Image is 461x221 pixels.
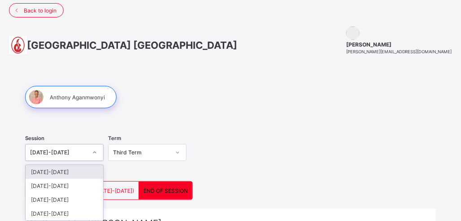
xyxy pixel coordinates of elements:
[9,36,27,54] img: School logo
[26,193,103,207] div: [DATE]-[DATE]
[346,49,452,54] span: [PERSON_NAME][EMAIL_ADDRESS][DOMAIN_NAME]
[27,39,237,51] span: [GEOGRAPHIC_DATA] [GEOGRAPHIC_DATA]
[108,135,121,141] span: Term
[26,165,103,179] div: [DATE]-[DATE]
[30,149,87,156] div: [DATE]-[DATE]
[113,149,170,156] div: Third Term
[346,41,452,48] span: [PERSON_NAME]
[144,187,188,194] span: END OF SESSION
[26,179,103,193] div: [DATE]-[DATE]
[25,135,44,141] span: Session
[26,207,103,221] div: [DATE]-[DATE]
[24,7,57,14] span: Back to login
